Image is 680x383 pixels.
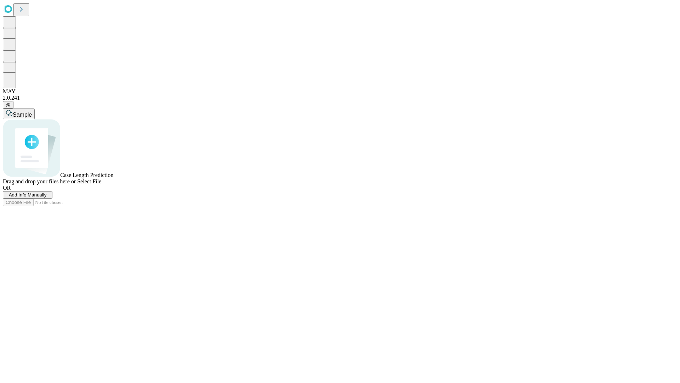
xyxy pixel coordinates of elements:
button: Add Info Manually [3,191,52,199]
span: Sample [13,112,32,118]
button: Sample [3,109,35,119]
span: @ [6,102,11,107]
span: Select File [77,178,101,184]
div: 2.0.241 [3,95,677,101]
span: Add Info Manually [9,192,47,198]
span: Drag and drop your files here or [3,178,76,184]
div: MAY [3,88,677,95]
span: Case Length Prediction [60,172,113,178]
span: OR [3,185,11,191]
button: @ [3,101,13,109]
